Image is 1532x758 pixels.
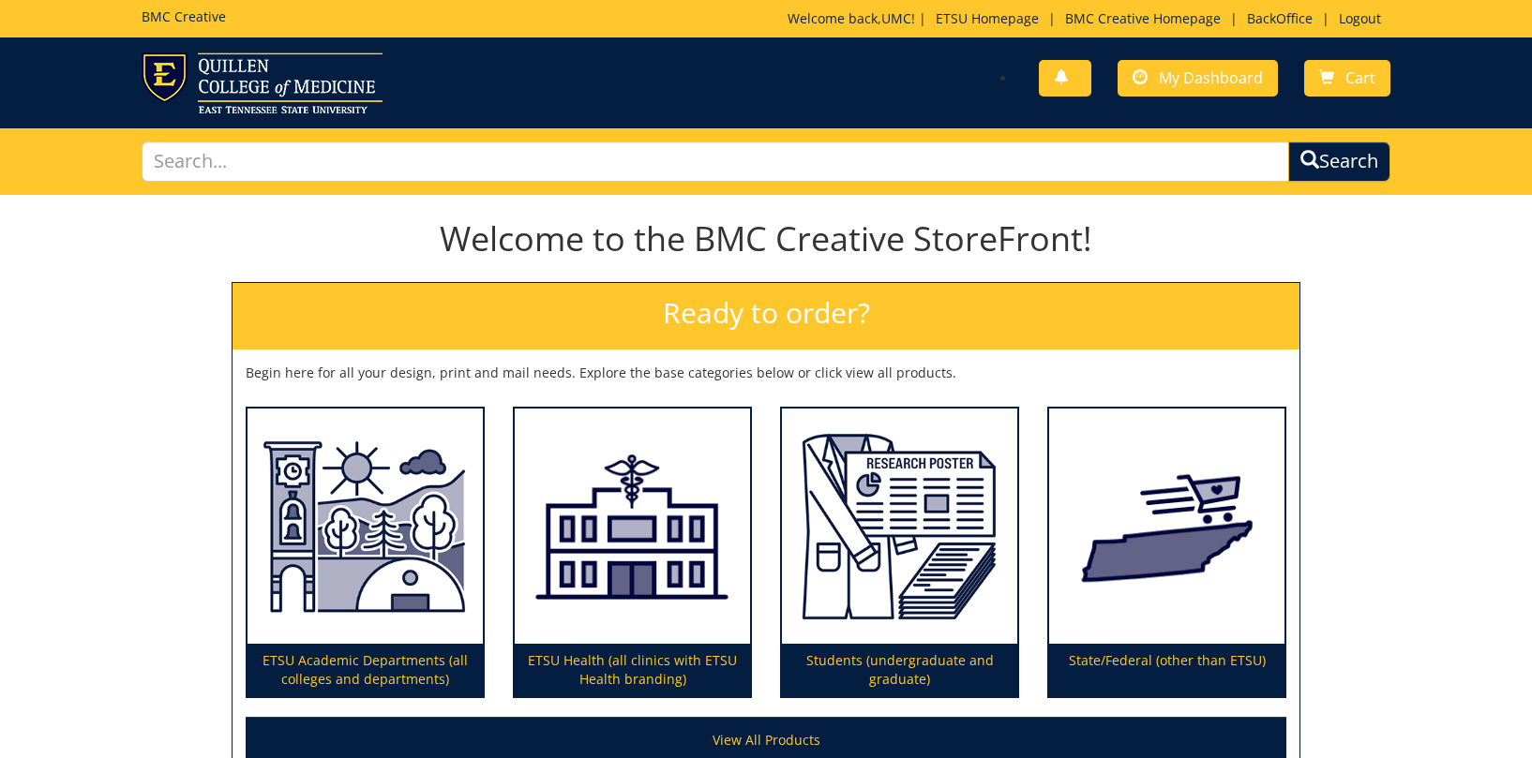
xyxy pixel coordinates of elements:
a: My Dashboard [1118,60,1278,97]
a: Cart [1304,60,1390,97]
img: Students (undergraduate and graduate) [782,409,1017,645]
p: State/Federal (other than ETSU) [1049,644,1284,696]
p: Begin here for all your design, print and mail needs. Explore the base categories below or click ... [246,364,1286,382]
button: Search [1288,141,1390,182]
a: BMC Creative Homepage [1056,9,1230,27]
a: Logout [1329,9,1390,27]
img: ETSU Health (all clinics with ETSU Health branding) [515,409,750,645]
a: State/Federal (other than ETSU) [1049,409,1284,697]
img: State/Federal (other than ETSU) [1049,409,1284,645]
p: Welcome back, ! | | | | [788,9,1390,28]
span: My Dashboard [1159,67,1263,88]
a: Students (undergraduate and graduate) [782,409,1017,697]
span: Cart [1345,67,1375,88]
a: ETSU Homepage [926,9,1048,27]
h5: BMC Creative [142,9,226,23]
h1: Welcome to the BMC Creative StoreFront! [232,220,1300,258]
a: ETSU Health (all clinics with ETSU Health branding) [515,409,750,697]
h2: Ready to order? [233,283,1299,349]
a: UMC [881,9,911,27]
p: ETSU Health (all clinics with ETSU Health branding) [515,644,750,696]
img: ETSU logo [142,52,383,113]
a: ETSU Academic Departments (all colleges and departments) [248,409,483,697]
a: BackOffice [1238,9,1322,27]
input: Search... [142,141,1289,182]
p: Students (undergraduate and graduate) [782,644,1017,696]
p: ETSU Academic Departments (all colleges and departments) [248,644,483,696]
img: ETSU Academic Departments (all colleges and departments) [248,409,483,645]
